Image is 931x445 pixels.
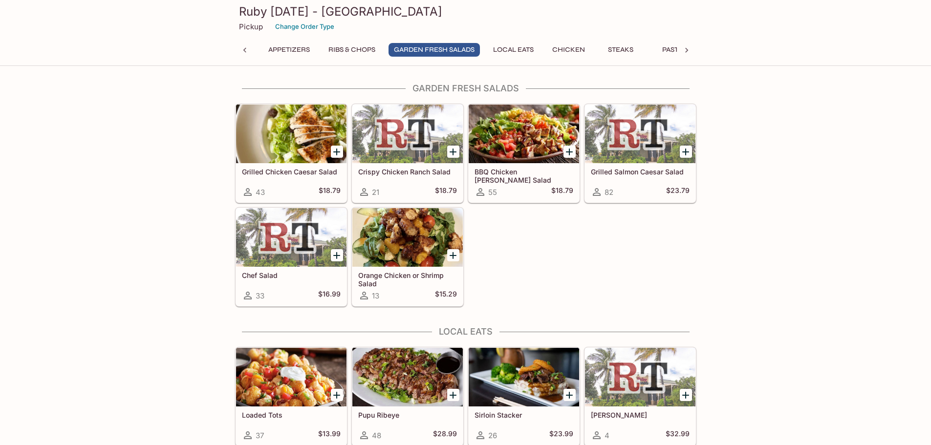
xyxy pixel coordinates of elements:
h5: Pupu Ribeye [358,411,457,419]
button: Add Grilled Chicken Caesar Salad [331,146,343,158]
div: Sirloin Stacker [469,348,579,406]
button: Add Orange Chicken or Shrimp Salad [447,249,459,261]
div: Orange Chicken or Shrimp Salad [352,208,463,267]
h5: $15.29 [435,290,457,301]
button: Add Loaded Tots [331,389,343,401]
a: Chef Salad33$16.99 [236,208,347,306]
button: Chicken [547,43,591,57]
h4: Garden Fresh Salads [235,83,696,94]
h5: $16.99 [318,290,341,301]
div: BBQ Chicken Cobb Salad [469,105,579,163]
span: 26 [488,431,497,440]
button: Add BBQ Chicken Cobb Salad [563,146,576,158]
h5: $23.99 [549,429,573,441]
p: Pickup [239,22,263,31]
button: Add Sirloin Stacker [563,389,576,401]
div: Pupu Ribeye [352,348,463,406]
span: 48 [372,431,381,440]
span: 43 [256,188,265,197]
h5: $23.79 [666,186,690,198]
span: 13 [372,291,379,300]
span: 33 [256,291,264,300]
h5: Grilled Chicken Caesar Salad [242,168,341,176]
span: 37 [256,431,264,440]
button: Local Eats [488,43,539,57]
button: Appetizers [263,43,315,57]
button: Add Teri Ribeye [680,389,692,401]
a: Grilled Chicken Caesar Salad43$18.79 [236,104,347,203]
a: Orange Chicken or Shrimp Salad13$15.29 [352,208,463,306]
div: Teri Ribeye [585,348,695,406]
button: Add Pupu Ribeye [447,389,459,401]
button: Add Chef Salad [331,249,343,261]
span: 82 [605,188,613,197]
h5: $28.99 [433,429,457,441]
button: Garden Fresh Salads [389,43,480,57]
h5: [PERSON_NAME] [591,411,690,419]
a: Grilled Salmon Caesar Salad82$23.79 [585,104,696,203]
h5: Chef Salad [242,271,341,279]
h5: Orange Chicken or Shrimp Salad [358,271,457,287]
a: BBQ Chicken [PERSON_NAME] Salad55$18.79 [468,104,580,203]
div: Loaded Tots [236,348,346,406]
h5: $18.79 [435,186,457,198]
div: Grilled Chicken Caesar Salad [236,105,346,163]
a: Crispy Chicken Ranch Salad21$18.79 [352,104,463,203]
span: 21 [372,188,379,197]
button: Pasta [650,43,694,57]
h5: $18.79 [551,186,573,198]
h5: Crispy Chicken Ranch Salad [358,168,457,176]
button: Change Order Type [271,19,339,34]
span: 55 [488,188,497,197]
h5: $32.99 [666,429,690,441]
button: Steaks [599,43,643,57]
h3: Ruby [DATE] - [GEOGRAPHIC_DATA] [239,4,693,19]
span: 4 [605,431,609,440]
div: Chef Salad [236,208,346,267]
h5: Loaded Tots [242,411,341,419]
div: Crispy Chicken Ranch Salad [352,105,463,163]
button: Add Grilled Salmon Caesar Salad [680,146,692,158]
h5: $18.79 [319,186,341,198]
button: Ribs & Chops [323,43,381,57]
h5: $13.99 [318,429,341,441]
button: Add Crispy Chicken Ranch Salad [447,146,459,158]
h5: Sirloin Stacker [475,411,573,419]
h5: Grilled Salmon Caesar Salad [591,168,690,176]
h4: Local Eats [235,326,696,337]
div: Grilled Salmon Caesar Salad [585,105,695,163]
h5: BBQ Chicken [PERSON_NAME] Salad [475,168,573,184]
